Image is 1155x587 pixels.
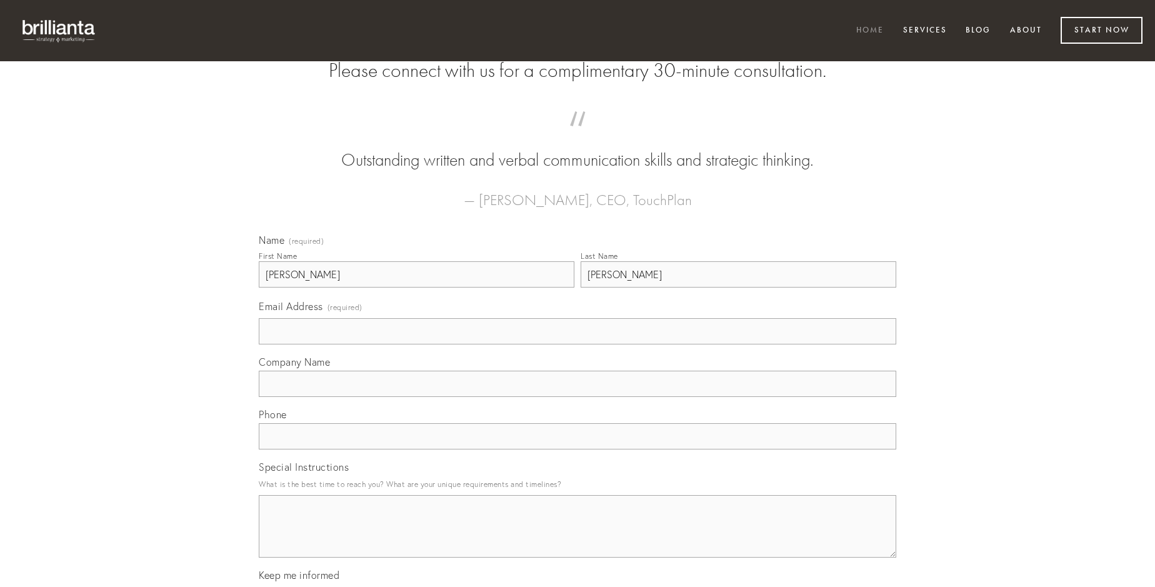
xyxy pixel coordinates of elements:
[259,461,349,473] span: Special Instructions
[259,356,330,368] span: Company Name
[848,21,892,41] a: Home
[581,251,618,261] div: Last Name
[12,13,106,49] img: brillianta - research, strategy, marketing
[259,476,896,493] p: What is the best time to reach you? What are your unique requirements and timelines?
[895,21,955,41] a: Services
[957,21,999,41] a: Blog
[289,238,324,245] span: (required)
[259,569,339,581] span: Keep me informed
[279,124,876,173] blockquote: Outstanding written and verbal communication skills and strategic thinking.
[1061,17,1142,44] a: Start Now
[259,300,323,313] span: Email Address
[279,173,876,213] figcaption: — [PERSON_NAME], CEO, TouchPlan
[279,124,876,148] span: “
[1002,21,1050,41] a: About
[259,234,284,246] span: Name
[259,408,287,421] span: Phone
[259,251,297,261] div: First Name
[259,59,896,83] h2: Please connect with us for a complimentary 30-minute consultation.
[327,299,362,316] span: (required)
